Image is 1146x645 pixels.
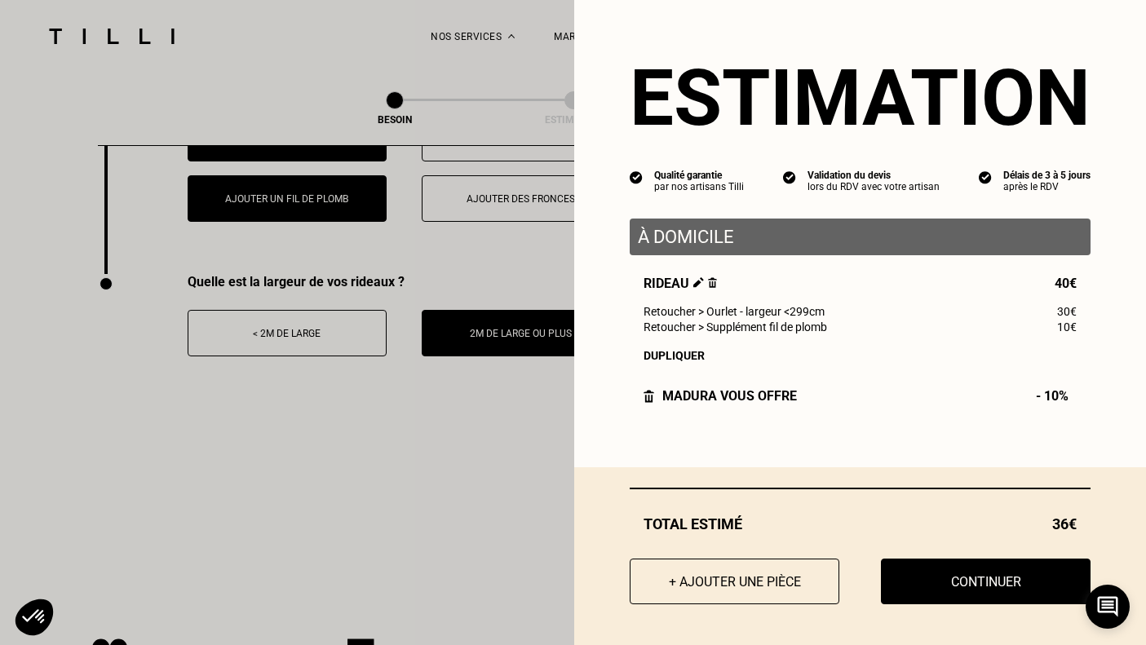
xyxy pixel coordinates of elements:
[654,181,744,192] div: par nos artisans Tilli
[808,181,940,192] div: lors du RDV avec votre artisan
[630,170,643,184] img: icon list info
[654,170,744,181] div: Qualité garantie
[881,559,1091,604] button: Continuer
[1003,181,1091,192] div: après le RDV
[1052,515,1077,532] span: 36€
[630,559,839,604] button: + Ajouter une pièce
[1057,305,1077,318] span: 30€
[630,515,1091,532] div: Total estimé
[644,305,825,318] span: Retoucher > Ourlet - largeur <299cm
[1036,388,1077,404] span: - 10%
[644,349,1077,362] div: Dupliquer
[1055,276,1077,291] span: 40€
[979,170,992,184] img: icon list info
[1003,170,1091,181] div: Délais de 3 à 5 jours
[638,227,1082,247] p: À domicile
[783,170,796,184] img: icon list info
[1057,320,1077,334] span: 10€
[708,277,717,288] img: Supprimer
[630,52,1091,144] section: Estimation
[808,170,940,181] div: Validation du devis
[644,276,717,291] span: Rideau
[644,388,797,404] div: Madura vous offre
[693,277,704,288] img: Éditer
[644,320,827,334] span: Retoucher > Supplément fil de plomb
